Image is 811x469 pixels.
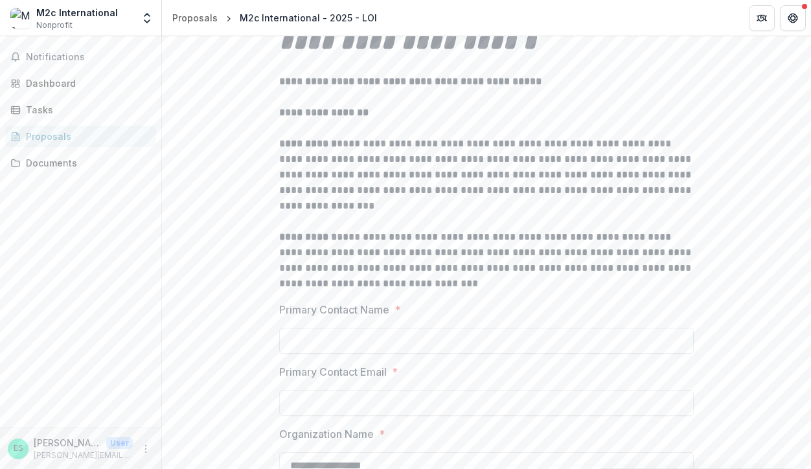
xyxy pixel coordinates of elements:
img: M2c International [10,8,31,29]
div: Tasks [26,103,146,117]
a: Tasks [5,99,156,120]
p: Primary Contact Name [279,302,389,317]
a: Dashboard [5,73,156,94]
span: Nonprofit [36,19,73,31]
p: Primary Contact Email [279,364,387,380]
p: User [106,437,133,449]
p: [PERSON_NAME] [34,436,101,450]
nav: breadcrumb [167,8,382,27]
button: Notifications [5,47,156,67]
div: Proposals [26,130,146,143]
div: Documents [26,156,146,170]
a: Proposals [167,8,223,27]
button: Get Help [780,5,806,31]
button: More [138,441,154,457]
div: Dashboard [26,76,146,90]
button: Partners [749,5,775,31]
p: Organization Name [279,426,374,442]
a: Documents [5,152,156,174]
p: [PERSON_NAME][EMAIL_ADDRESS][DOMAIN_NAME] [34,450,133,461]
div: M2c International [36,6,118,19]
div: Proposals [172,11,218,25]
div: Emily Strong [14,444,23,453]
a: Proposals [5,126,156,147]
div: M2c International - 2025 - LOI [240,11,377,25]
button: Open entity switcher [138,5,156,31]
span: Notifications [26,52,151,63]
